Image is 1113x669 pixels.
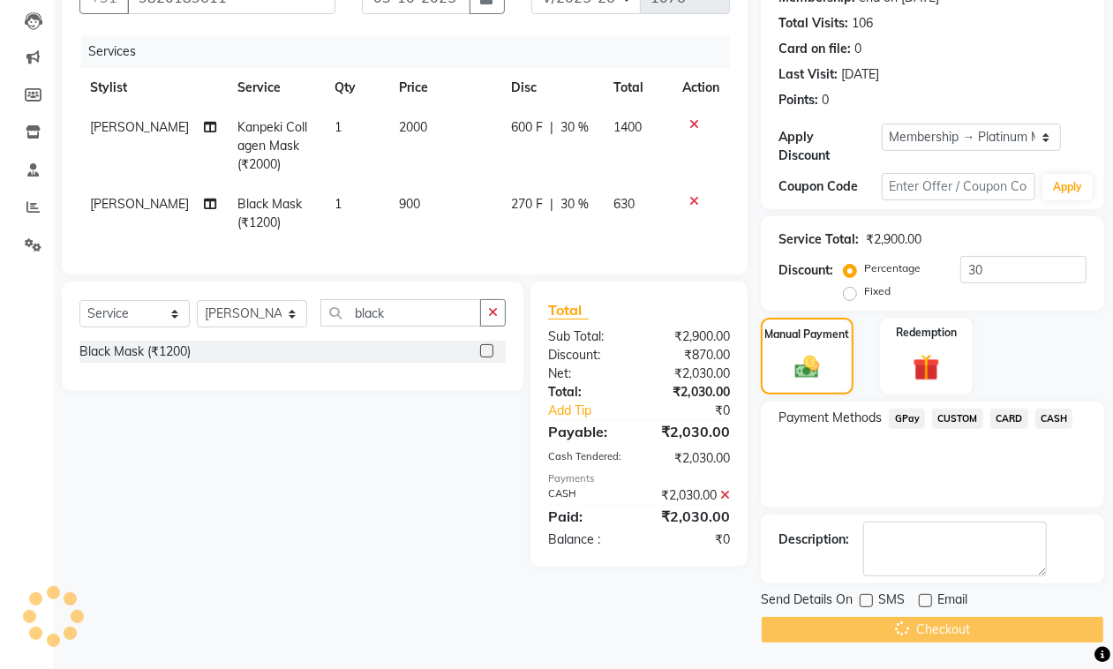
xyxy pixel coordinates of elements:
[778,261,833,280] div: Discount:
[550,118,553,137] span: |
[778,177,881,196] div: Coupon Code
[639,449,743,468] div: ₹2,030.00
[778,91,818,109] div: Points:
[778,530,849,549] div: Description:
[852,14,873,33] div: 106
[889,409,925,429] span: GPay
[511,195,543,214] span: 270 F
[603,68,672,108] th: Total
[854,40,861,58] div: 0
[822,91,829,109] div: 0
[81,35,743,68] div: Services
[335,196,342,212] span: 1
[535,449,639,468] div: Cash Tendered:
[237,119,307,172] span: Kanpeki Collagen Mask (₹2000)
[535,327,639,346] div: Sub Total:
[400,119,428,135] span: 2000
[535,486,639,505] div: CASH
[79,68,227,108] th: Stylist
[657,402,743,420] div: ₹0
[1035,409,1073,429] span: CASH
[639,486,743,505] div: ₹2,030.00
[535,530,639,549] div: Balance :
[761,590,853,613] span: Send Details On
[511,118,543,137] span: 600 F
[787,353,827,381] img: _cash.svg
[335,119,342,135] span: 1
[905,351,947,384] img: _gift.svg
[560,195,589,214] span: 30 %
[882,173,1035,200] input: Enter Offer / Coupon Code
[400,196,421,212] span: 900
[550,195,553,214] span: |
[937,590,967,613] span: Email
[320,299,481,327] input: Search or Scan
[535,421,639,442] div: Payable:
[560,118,589,137] span: 30 %
[639,365,743,383] div: ₹2,030.00
[990,409,1028,429] span: CARD
[639,506,743,527] div: ₹2,030.00
[864,283,891,299] label: Fixed
[896,325,957,341] label: Redemption
[79,342,191,361] div: Black Mask (₹1200)
[866,230,921,249] div: ₹2,900.00
[535,365,639,383] div: Net:
[535,402,657,420] a: Add Tip
[535,506,639,527] div: Paid:
[324,68,388,108] th: Qty
[237,196,302,230] span: Black Mask (₹1200)
[227,68,324,108] th: Service
[1042,174,1093,200] button: Apply
[672,68,730,108] th: Action
[389,68,500,108] th: Price
[778,14,848,33] div: Total Visits:
[639,530,743,549] div: ₹0
[90,196,189,212] span: [PERSON_NAME]
[535,383,639,402] div: Total:
[765,327,850,342] label: Manual Payment
[878,590,905,613] span: SMS
[778,230,859,249] div: Service Total:
[500,68,603,108] th: Disc
[639,346,743,365] div: ₹870.00
[778,128,881,165] div: Apply Discount
[613,119,642,135] span: 1400
[613,196,635,212] span: 630
[639,421,743,442] div: ₹2,030.00
[535,346,639,365] div: Discount:
[639,327,743,346] div: ₹2,900.00
[778,65,838,84] div: Last Visit:
[778,409,882,427] span: Payment Methods
[548,471,730,486] div: Payments
[932,409,983,429] span: CUSTOM
[639,383,743,402] div: ₹2,030.00
[864,260,921,276] label: Percentage
[90,119,189,135] span: [PERSON_NAME]
[841,65,879,84] div: [DATE]
[548,301,589,319] span: Total
[778,40,851,58] div: Card on file:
